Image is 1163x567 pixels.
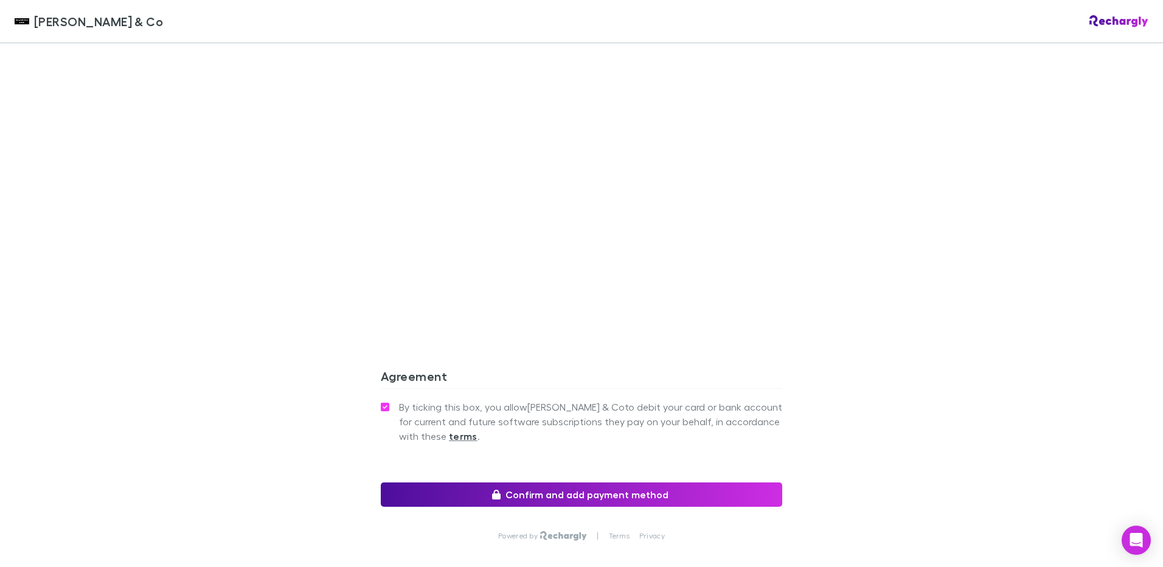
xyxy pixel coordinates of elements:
span: [PERSON_NAME] & Co [34,12,163,30]
img: Rechargly Logo [1089,15,1148,27]
img: Rechargly Logo [540,531,587,541]
a: Terms [609,531,630,541]
strong: terms [449,430,477,442]
img: Shaddock & Co's Logo [15,14,29,29]
p: Powered by [498,531,540,541]
iframe: Secure address input frame [378,32,785,313]
button: Confirm and add payment method [381,482,782,507]
a: Privacy [639,531,665,541]
p: | [597,531,599,541]
div: Open Intercom Messenger [1122,526,1151,555]
span: By ticking this box, you allow [PERSON_NAME] & Co to debit your card or bank account for current ... [399,400,782,444]
h3: Agreement [381,369,782,388]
